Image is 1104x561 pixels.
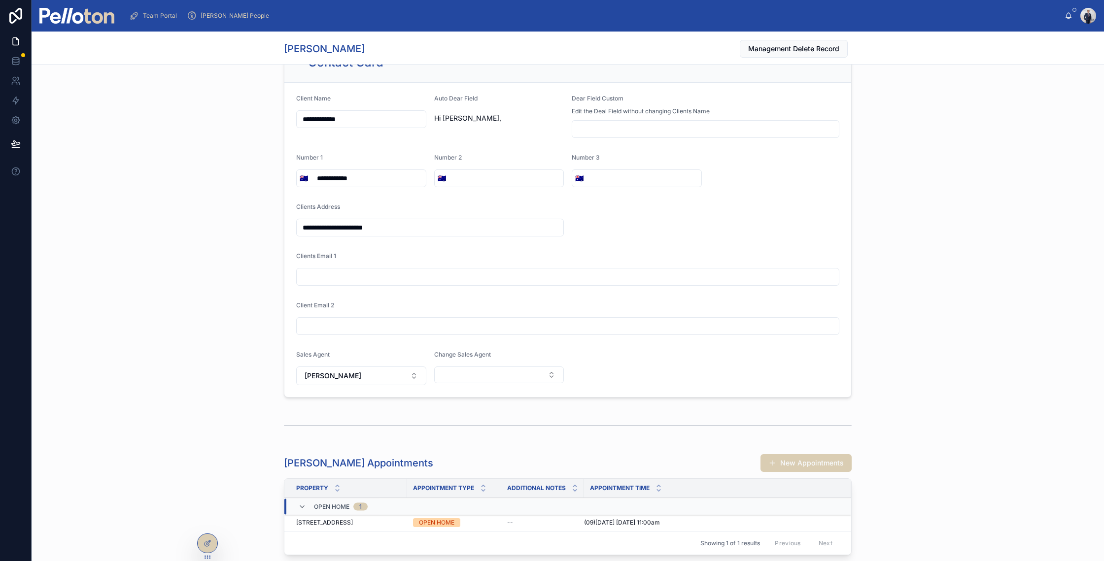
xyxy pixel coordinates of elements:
[434,366,564,383] button: Select Button
[435,169,449,187] button: Select Button
[413,518,495,527] a: OPEN HOME
[284,42,365,56] h1: [PERSON_NAME]
[572,107,710,115] span: Edit the Deal Field without changing Clients Name
[434,113,564,123] span: Hi [PERSON_NAME],
[572,154,600,161] span: Number 3
[572,95,623,102] span: Dear Field Custom
[126,7,184,25] a: Team Portal
[438,173,446,183] span: 🇦🇺
[572,169,586,187] button: Select Button
[296,519,401,527] a: [STREET_ADDRESS]
[700,539,760,547] span: Showing 1 of 1 results
[122,5,1065,27] div: scrollable content
[296,95,331,102] span: Client Name
[434,95,478,102] span: Auto Dear Field
[296,301,334,309] span: Client Email 2
[296,154,323,161] span: Number 1
[507,519,513,527] span: --
[314,503,349,511] span: OPEN HOME
[434,351,491,358] span: Change Sales Agent
[201,12,269,20] span: [PERSON_NAME] People
[748,44,839,54] span: Management Delete Record
[296,252,336,260] span: Clients Email 1
[296,366,426,385] button: Select Button
[143,12,177,20] span: Team Portal
[296,203,340,210] span: Clients Address
[584,519,660,527] span: (09)[DATE] [DATE] 11:00am
[284,456,433,470] h1: [PERSON_NAME] Appointments
[184,7,276,25] a: [PERSON_NAME] People
[305,371,361,381] span: [PERSON_NAME]
[590,484,650,492] span: Appointment Time
[296,351,330,358] span: Sales Agent
[413,484,474,492] span: Appointment Type
[584,519,839,527] a: (09)[DATE] [DATE] 11:00am
[419,518,454,527] div: OPEN HOME
[359,503,362,511] div: 1
[297,169,311,187] button: Select Button
[300,173,308,183] span: 🇦🇺
[39,8,114,24] img: App logo
[740,40,848,58] button: Management Delete Record
[575,173,584,183] span: 🇦🇺
[507,519,578,527] a: --
[434,154,462,161] span: Number 2
[507,484,566,492] span: Additional Notes
[296,484,328,492] span: Property
[296,519,353,527] span: [STREET_ADDRESS]
[760,454,852,472] button: New Appointments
